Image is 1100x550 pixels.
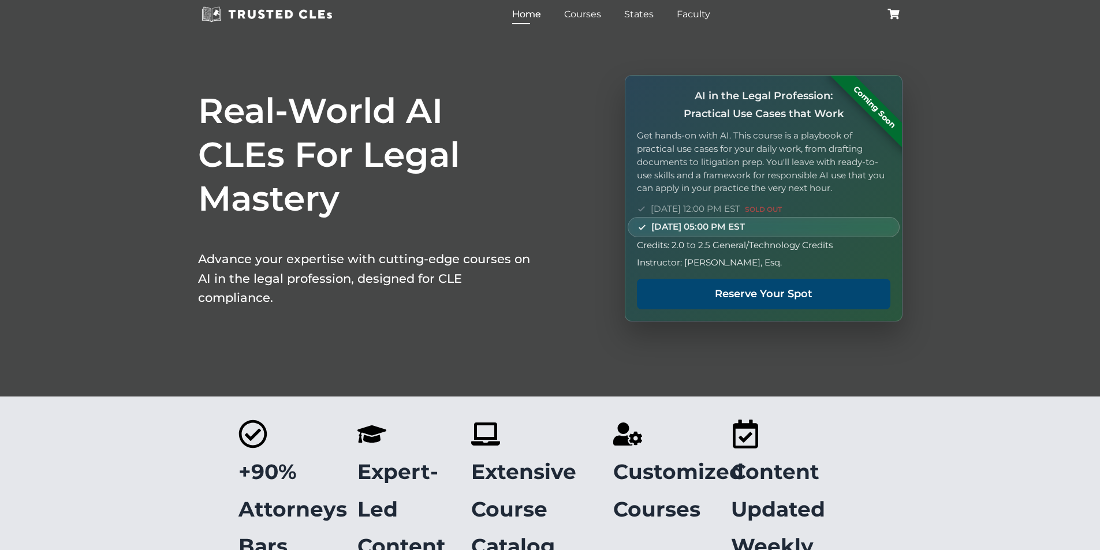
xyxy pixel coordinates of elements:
span: Credits: 2.0 to 2.5 General/Technology Credits [637,238,833,252]
span: [DATE] 12:00 PM EST [651,202,782,216]
span: Customized Courses [613,459,744,522]
p: Get hands-on with AI. This course is a playbook of practical use cases for your daily work, from ... [637,129,890,195]
a: Home [509,6,544,23]
span: Instructor: [PERSON_NAME], Esq. [637,256,782,270]
a: Courses [561,6,604,23]
img: Trusted CLEs [198,6,336,23]
span: [DATE] 05:00 PM EST [651,220,745,234]
div: Coming Soon [829,62,919,152]
span: SOLD OUT [745,205,782,214]
a: States [621,6,657,23]
p: Advance your expertise with cutting-edge courses on AI in the legal profession, designed for CLE ... [198,249,533,308]
h4: AI in the Legal Profession: Practical Use Cases that Work [637,87,890,122]
h1: Real-World AI CLEs For Legal Mastery [198,89,533,220]
a: Reserve Your Spot [637,279,890,309]
a: Faculty [674,6,713,23]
